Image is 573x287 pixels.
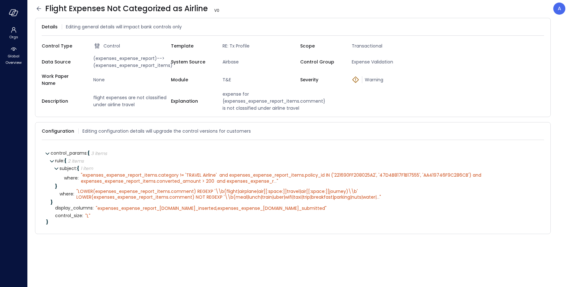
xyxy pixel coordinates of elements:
[81,166,93,171] div: 1 item
[64,176,79,180] span: where
[45,4,222,14] span: Flight Expenses Not Categorized as Airline
[93,42,171,50] div: Control
[300,58,342,65] span: Control Group
[82,212,83,219] span: :
[73,191,74,197] span: :
[220,58,300,65] span: Airbase
[42,58,83,65] span: Data Source
[42,128,74,135] span: Configuration
[51,200,540,204] div: }
[55,206,94,210] span: display_columns
[77,165,79,172] span: {
[349,58,429,65] span: Expense Validation
[171,76,212,83] span: Module
[96,205,327,211] div: " expenses_expense_report_[DOMAIN_NAME]_inserted,expenses_expense_[DOMAIN_NAME]_submitted"
[46,220,540,224] div: }
[91,94,171,108] span: flight expenses are not classified under airline travel
[558,5,561,12] p: A
[91,55,171,69] span: (expenses_expense_report)-->(expenses_expense_report_items)
[349,42,429,49] span: Transactional
[212,7,222,14] span: V 0
[42,23,58,30] span: Details
[274,178,277,184] span: ...
[55,158,64,164] span: rule
[42,98,83,105] span: Description
[352,76,429,83] div: Warning
[42,42,83,49] span: Control Type
[55,184,540,188] div: }
[76,188,377,200] span: LOWER(expenses_expense_report_items.comment) REGEXP '\\b(flight|airplane|air[[:space:]]travel|air...
[60,192,74,196] span: where
[93,205,94,211] span: :
[1,26,26,41] div: Orgs
[76,188,381,200] div: " "
[64,158,67,164] span: {
[85,213,90,219] div: " L"
[300,76,342,83] span: Severity
[88,150,90,156] span: {
[66,23,182,30] span: Editing general details will impact bank controls only
[220,76,300,83] span: T&E
[1,45,26,66] div: Global Overview
[78,175,79,181] span: :
[87,150,88,156] span: :
[171,42,212,49] span: Template
[51,150,88,156] span: control_params
[553,3,565,15] div: Avi Brandwain
[60,165,77,172] span: subject
[9,34,18,40] span: Orgs
[81,172,532,184] div: " "
[377,194,379,200] span: ...
[4,53,23,66] span: Global Overview
[220,42,300,49] span: RE: Tx Profile
[171,58,212,65] span: System Source
[91,151,107,156] div: 3 items
[63,158,64,164] span: :
[82,128,251,135] span: Editing configuration details will upgrade the control versions for customers
[171,98,212,105] span: Explanation
[91,76,171,83] span: None
[42,73,83,87] span: Work Paper Name
[76,165,77,172] span: :
[220,91,300,112] span: expense for {expenses_expense_report_items.comment} is not classified under airline travel
[81,172,483,184] span: expenses_expense_report_items.category != 'TRAVEL Airline' and expenses_expense_report_items.poli...
[68,159,84,163] div: 2 items
[55,213,83,218] span: control_size
[300,42,342,49] span: Scope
